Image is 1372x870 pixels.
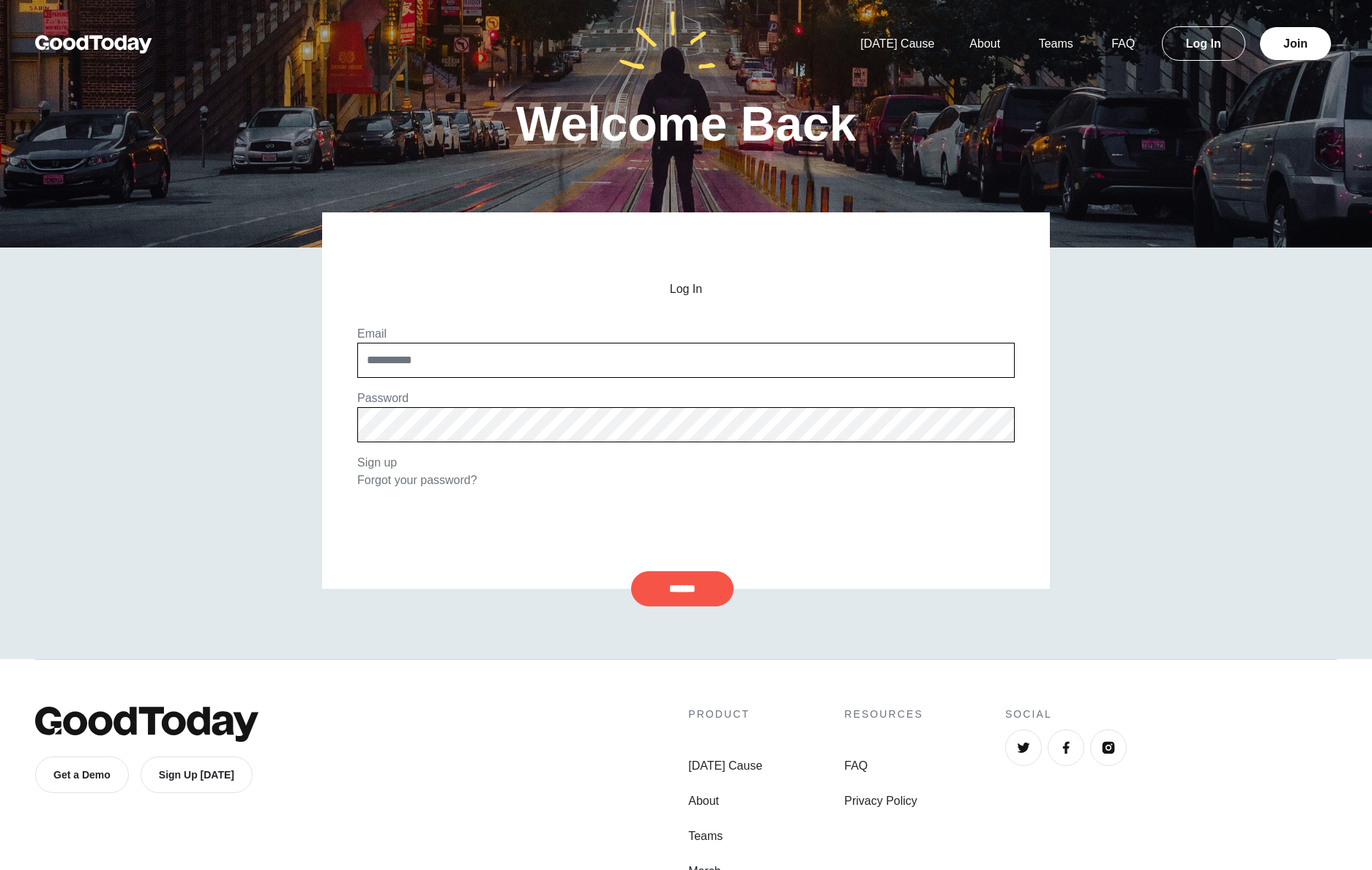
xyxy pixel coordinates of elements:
[141,756,253,793] a: Sign Up [DATE]
[688,757,762,775] a: [DATE] Cause
[688,792,762,810] a: About
[844,707,923,722] h4: Resources
[688,707,762,722] h4: Product
[1005,707,1337,722] h4: Social
[35,35,152,53] img: GoodToday
[1005,729,1042,766] a: Twitter
[1094,37,1152,50] a: FAQ
[357,283,1015,296] h2: Log In
[688,828,762,845] a: Teams
[1260,27,1331,60] a: Join
[357,392,409,404] label: Password
[1048,729,1084,766] a: Facebook
[844,792,923,810] a: Privacy Policy
[1016,740,1031,755] img: Twitter
[35,707,258,742] img: GoodToday
[1059,740,1073,755] img: Facebook
[516,100,857,148] h1: Welcome Back
[357,474,477,486] a: Forgot your password?
[357,327,387,340] label: Email
[1090,729,1127,766] a: Instagram
[952,37,1018,50] a: About
[1101,740,1116,755] img: Instagram
[1021,37,1091,50] a: Teams
[843,37,952,50] a: [DATE] Cause
[844,757,923,775] a: FAQ
[1162,26,1245,61] a: Log In
[357,456,397,469] a: Sign up
[35,756,129,793] a: Get a Demo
